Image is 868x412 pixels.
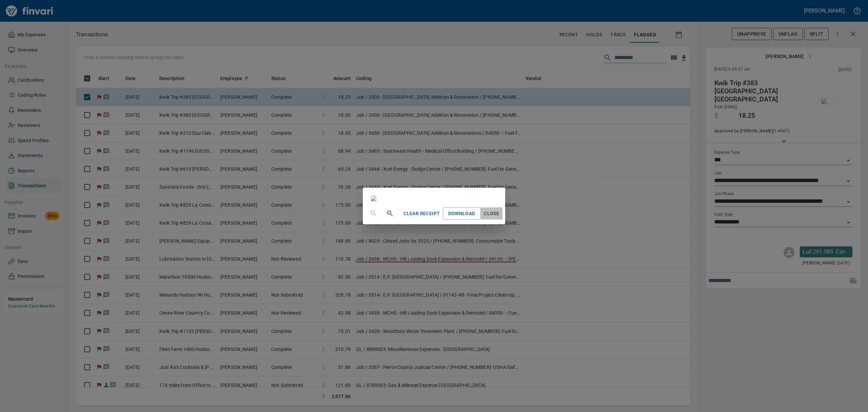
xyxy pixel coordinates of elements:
[401,207,442,220] button: Clear Receipt
[448,209,475,218] span: Download
[371,196,376,201] img: receipts%2Fmarketjohnson%2F2025-08-12%2FYqb1I34hIMUNu29z5iVcZwFm87s1__dwMWyHIWKPvvAc1aRQ1H.jpg
[481,207,502,220] button: Close
[484,209,500,218] span: Close
[443,207,481,220] a: Download
[403,209,440,218] span: Clear Receipt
